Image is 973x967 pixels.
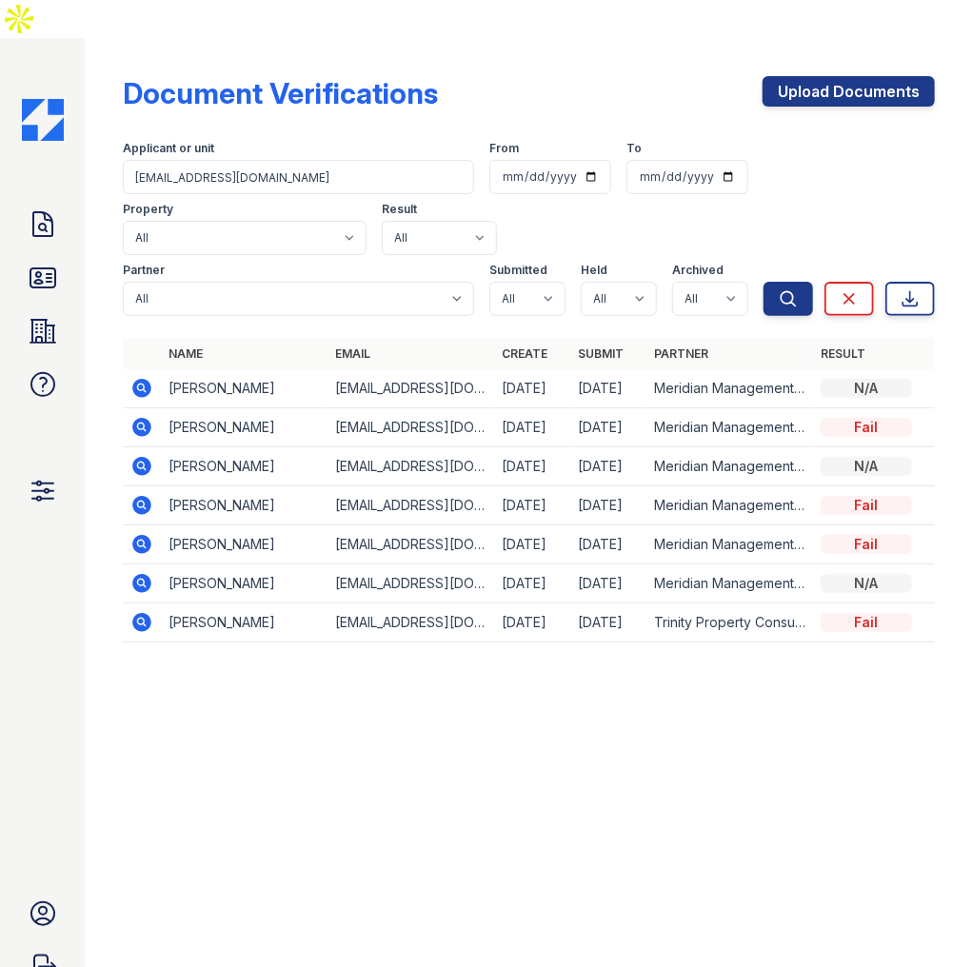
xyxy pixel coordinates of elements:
[646,564,813,603] td: Meridian Management Group
[646,408,813,447] td: Meridian Management Group
[22,99,64,141] img: CE_Icon_Blue-c292c112584629df590d857e76928e9f676e5b41ef8f769ba2f05ee15b207248.png
[494,408,570,447] td: [DATE]
[821,535,912,554] div: Fail
[382,202,417,217] label: Result
[328,408,494,447] td: [EMAIL_ADDRESS][DOMAIN_NAME]
[502,346,547,361] a: Create
[646,447,813,486] td: Meridian Management Group
[161,603,328,642] td: [PERSON_NAME]
[123,160,474,194] input: Search by name, email, or unit number
[581,263,607,278] label: Held
[570,369,646,408] td: [DATE]
[161,564,328,603] td: [PERSON_NAME]
[578,346,624,361] a: Submit
[646,525,813,564] td: Meridian Management Group
[821,379,912,398] div: N/A
[494,564,570,603] td: [DATE]
[646,603,813,642] td: Trinity Property Consultants
[161,525,328,564] td: [PERSON_NAME]
[570,525,646,564] td: [DATE]
[328,525,494,564] td: [EMAIL_ADDRESS][DOMAIN_NAME]
[494,447,570,486] td: [DATE]
[123,76,438,110] div: Document Verifications
[821,457,912,476] div: N/A
[123,263,165,278] label: Partner
[821,496,912,515] div: Fail
[328,486,494,525] td: [EMAIL_ADDRESS][DOMAIN_NAME]
[570,564,646,603] td: [DATE]
[494,525,570,564] td: [DATE]
[654,346,708,361] a: Partner
[161,369,328,408] td: [PERSON_NAME]
[161,408,328,447] td: [PERSON_NAME]
[646,486,813,525] td: Meridian Management Group
[570,603,646,642] td: [DATE]
[494,486,570,525] td: [DATE]
[328,603,494,642] td: [EMAIL_ADDRESS][DOMAIN_NAME]
[626,141,642,156] label: To
[169,346,203,361] a: Name
[763,76,935,107] a: Upload Documents
[335,346,370,361] a: Email
[123,202,173,217] label: Property
[570,408,646,447] td: [DATE]
[570,447,646,486] td: [DATE]
[821,613,912,632] div: Fail
[821,346,865,361] a: Result
[161,447,328,486] td: [PERSON_NAME]
[672,263,724,278] label: Archived
[494,603,570,642] td: [DATE]
[489,141,519,156] label: From
[328,369,494,408] td: [EMAIL_ADDRESS][DOMAIN_NAME]
[328,447,494,486] td: [EMAIL_ADDRESS][DOMAIN_NAME]
[161,486,328,525] td: [PERSON_NAME]
[646,369,813,408] td: Meridian Management Group
[489,263,547,278] label: Submitted
[570,486,646,525] td: [DATE]
[123,141,214,156] label: Applicant or unit
[821,574,912,593] div: N/A
[494,369,570,408] td: [DATE]
[821,418,912,437] div: Fail
[328,564,494,603] td: [EMAIL_ADDRESS][DOMAIN_NAME]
